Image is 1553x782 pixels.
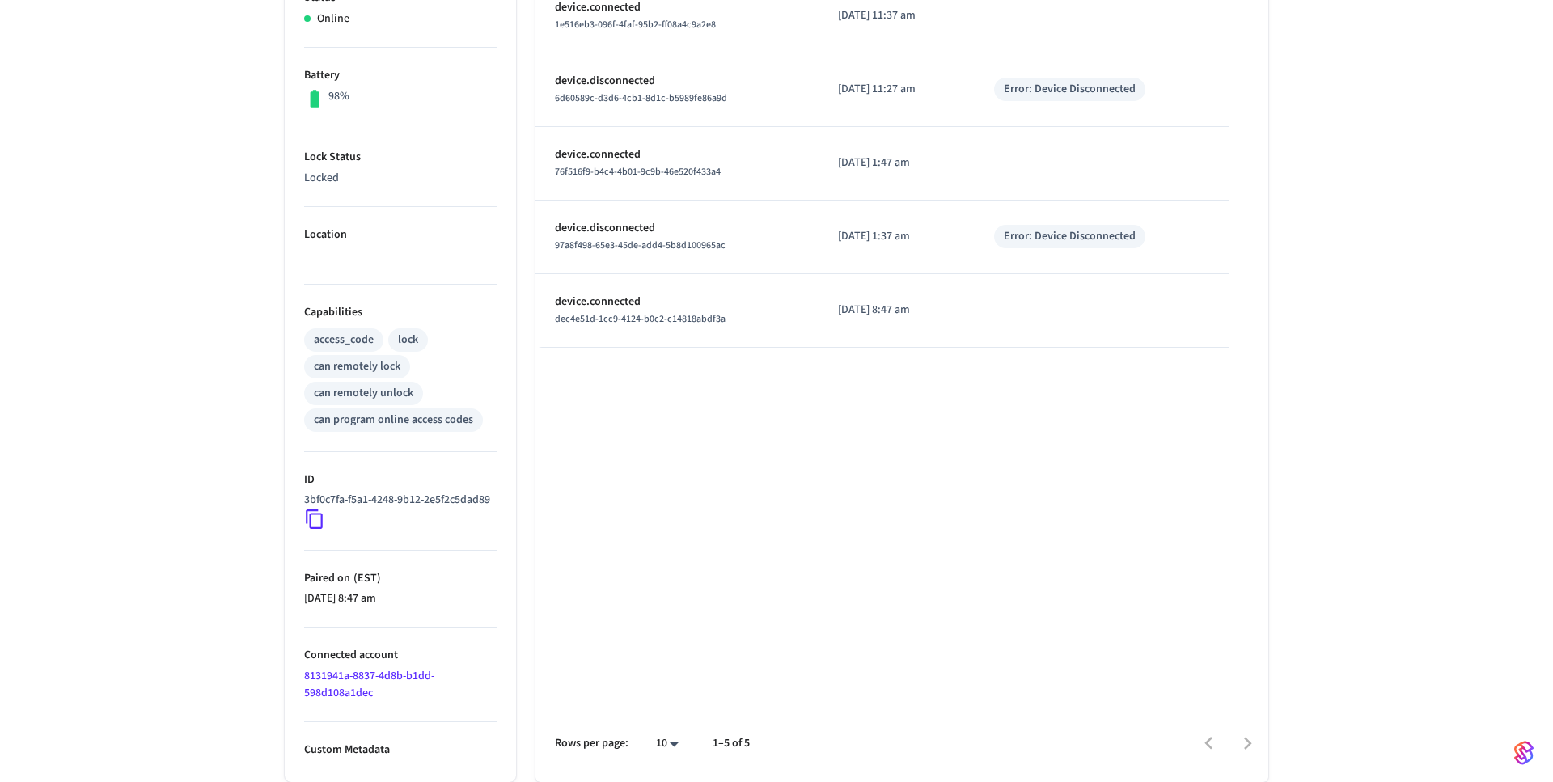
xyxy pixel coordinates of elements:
p: Lock Status [304,149,497,166]
p: Custom Metadata [304,742,497,759]
p: Location [304,226,497,243]
p: Online [317,11,349,27]
p: [DATE] 1:47 am [838,154,955,171]
p: [DATE] 8:47 am [304,590,497,607]
p: [DATE] 8:47 am [838,302,955,319]
p: [DATE] 11:27 am [838,81,955,98]
a: 8131941a-8837-4d8b-b1dd-598d108a1dec [304,668,434,701]
div: 10 [648,732,687,755]
p: device.disconnected [555,220,799,237]
span: 1e516eb3-096f-4faf-95b2-ff08a4c9a2e8 [555,18,716,32]
p: Connected account [304,647,497,664]
p: Rows per page: [555,735,628,752]
p: Capabilities [304,304,497,321]
p: Paired on [304,570,497,587]
p: [DATE] 1:37 am [838,228,955,245]
span: 76f516f9-b4c4-4b01-9c9b-46e520f433a4 [555,165,721,179]
img: SeamLogoGradient.69752ec5.svg [1514,740,1534,766]
span: dec4e51d-1cc9-4124-b0c2-c14818abdf3a [555,312,726,326]
p: device.connected [555,146,799,163]
p: ID [304,471,497,488]
p: device.disconnected [555,73,799,90]
div: Error: Device Disconnected [1004,228,1136,245]
div: can remotely lock [314,358,400,375]
p: 3bf0c7fa-f5a1-4248-9b12-2e5f2c5dad89 [304,492,490,509]
p: — [304,247,497,264]
span: 97a8f498-65e3-45de-add4-5b8d100965ac [555,239,726,252]
div: access_code [314,332,374,349]
div: can remotely unlock [314,385,413,402]
span: ( EST ) [350,570,381,586]
p: 98% [328,88,349,105]
p: [DATE] 11:37 am [838,7,955,24]
p: device.connected [555,294,799,311]
div: Error: Device Disconnected [1004,81,1136,98]
p: 1–5 of 5 [713,735,750,752]
p: Battery [304,67,497,84]
span: 6d60589c-d3d6-4cb1-8d1c-b5989fe86a9d [555,91,727,105]
p: Locked [304,170,497,187]
div: lock [398,332,418,349]
div: can program online access codes [314,412,473,429]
